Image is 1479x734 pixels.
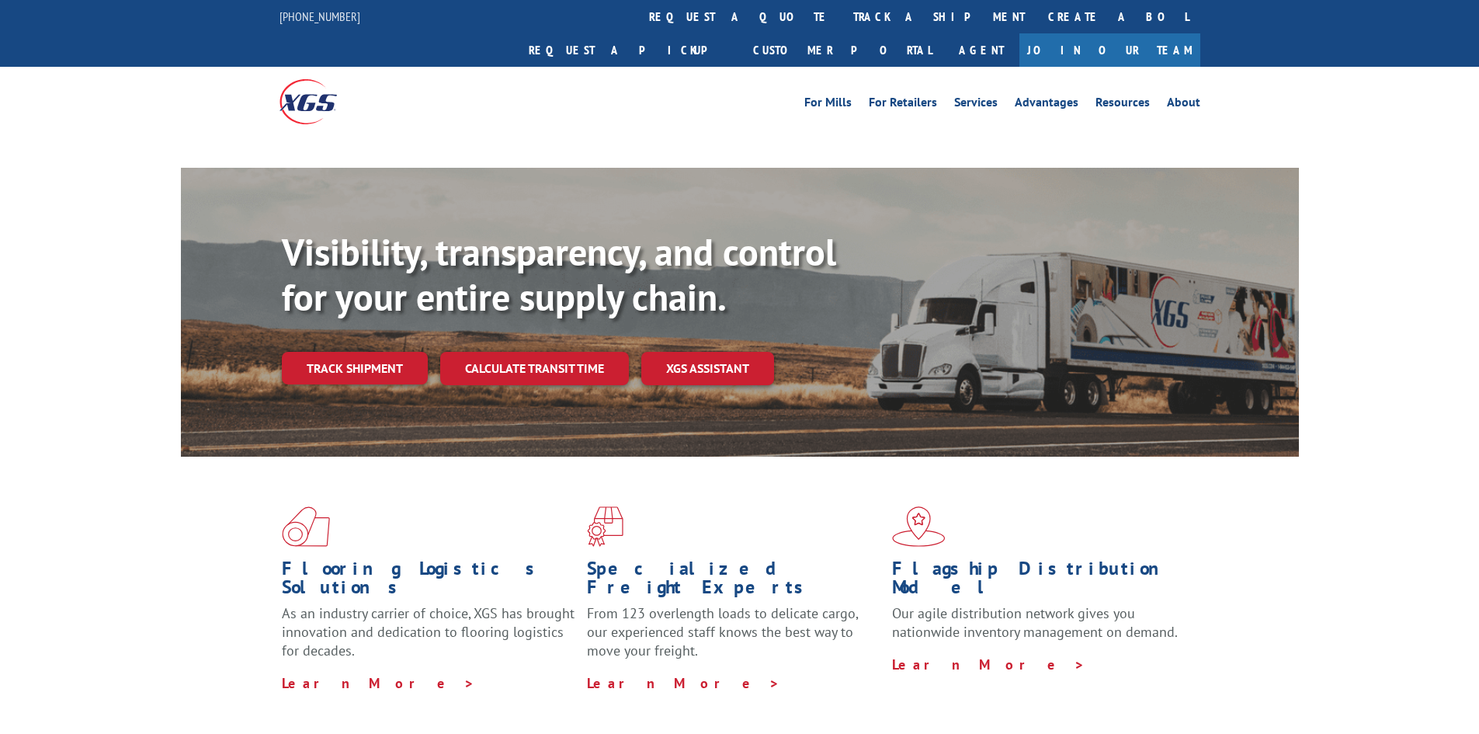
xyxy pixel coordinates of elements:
a: Learn More > [892,656,1085,673]
a: Agent [943,33,1019,67]
a: Join Our Team [1019,33,1200,67]
a: Track shipment [282,352,428,384]
p: From 123 overlength loads to delicate cargo, our experienced staff knows the best way to move you... [587,604,880,673]
span: Our agile distribution network gives you nationwide inventory management on demand. [892,604,1178,641]
a: Resources [1095,96,1150,113]
h1: Flagship Distribution Model [892,559,1186,604]
a: Calculate transit time [440,352,629,385]
a: XGS ASSISTANT [641,352,774,385]
a: Services [954,96,998,113]
a: For Mills [804,96,852,113]
img: xgs-icon-flagship-distribution-model-red [892,506,946,547]
a: Advantages [1015,96,1078,113]
a: Learn More > [282,674,475,692]
a: [PHONE_NUMBER] [279,9,360,24]
a: About [1167,96,1200,113]
img: xgs-icon-total-supply-chain-intelligence-red [282,506,330,547]
h1: Flooring Logistics Solutions [282,559,575,604]
img: xgs-icon-focused-on-flooring-red [587,506,623,547]
a: Request a pickup [517,33,741,67]
h1: Specialized Freight Experts [587,559,880,604]
a: For Retailers [869,96,937,113]
a: Learn More > [587,674,780,692]
a: Customer Portal [741,33,943,67]
b: Visibility, transparency, and control for your entire supply chain. [282,228,836,321]
span: As an industry carrier of choice, XGS has brought innovation and dedication to flooring logistics... [282,604,575,659]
